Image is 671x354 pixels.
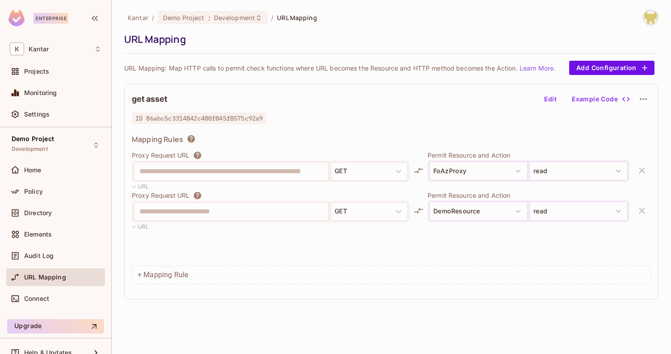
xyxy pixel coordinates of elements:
p: Permit Resource and Action [428,151,629,159]
button: Example Code [568,92,632,106]
button: Upgrade [7,319,104,333]
button: read [529,202,628,221]
h2: get asset [132,94,168,104]
span: URL Mapping [277,13,317,22]
span: K [10,42,24,55]
p: Proxy Request URL [132,191,189,200]
span: Settings [24,111,50,118]
span: Monitoring [24,89,57,96]
span: Projects [24,68,49,75]
span: Policy [24,188,43,195]
span: Audit Log [24,252,54,259]
span: the active workspace [128,13,148,22]
span: Home [24,167,42,174]
div: URL Mapping [124,33,654,46]
button: FoAzProxy [429,162,528,180]
span: Development [12,146,48,153]
button: GET [331,202,408,221]
img: Girishankar.VP@kantar.com [643,10,658,25]
p: Permit Resource and Action [428,191,629,200]
p: URL Mapping: Map HTTP calls to permit.check functions where URL becomes the Resource and HTTP met... [124,64,555,72]
a: Learn More. [520,64,555,72]
span: Demo Project [163,13,205,22]
li: / [271,13,273,22]
span: : [208,14,211,21]
span: Directory [24,209,52,217]
button: GET [331,162,408,181]
p: ✓ URL [132,182,149,191]
span: Development [214,13,255,22]
button: read [529,162,628,180]
button: Edit [536,92,565,106]
button: DemoResource [429,202,528,221]
span: ID 86abc5c3314842c480f845f8575c92a9 [132,112,266,124]
span: Elements [24,231,52,238]
span: Connect [24,295,49,302]
p: Proxy Request URL [132,151,189,160]
img: SReyMgAAAABJRU5ErkJggg== [8,10,25,26]
span: Demo Project [12,135,54,142]
button: Add Configuration [569,61,654,75]
span: URL Mapping [24,274,66,281]
span: Workspace: Kantar [29,46,49,53]
div: + Mapping Rule [132,266,651,284]
div: Enterprise [34,13,68,24]
span: Mapping Rules [132,134,183,144]
p: ✓ URL [132,222,149,231]
li: / [152,13,154,22]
